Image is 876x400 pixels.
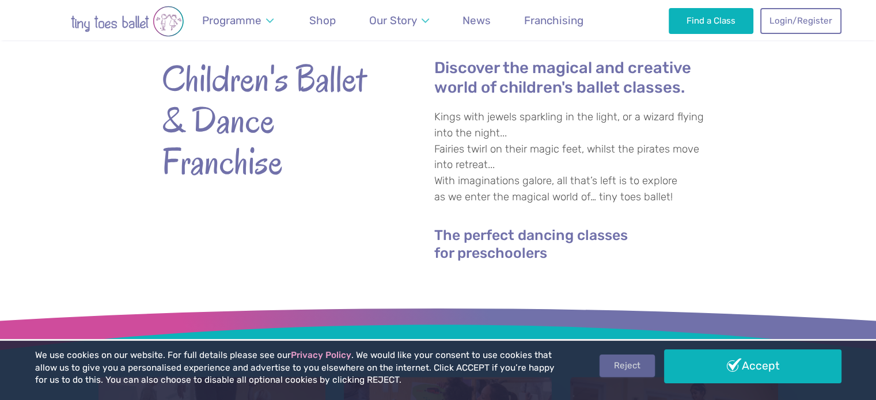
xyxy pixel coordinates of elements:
strong: Children's Ballet & Dance Franchise [162,58,369,182]
span: Programme [202,14,261,27]
a: Reject [600,355,655,376]
a: News [457,7,496,34]
p: Kings with jewels sparkling in the light, or a wizard flying into the night... Fairies twirl on t... [434,109,715,205]
h2: Discover the magical and creative world of children's ballet classes. [434,58,715,98]
span: Our Story [369,14,417,27]
img: tiny toes ballet [35,6,219,37]
span: Shop [309,14,336,27]
a: Accept [664,349,841,383]
span: Franchising [524,14,583,27]
a: Programme [197,7,279,34]
h4: The perfect dancing classes [434,226,715,262]
span: News [462,14,491,27]
p: We use cookies on our website. For full details please see our . We would like your consent to us... [35,349,559,387]
a: Login/Register [760,8,841,33]
a: for preschoolers [434,246,547,262]
a: Our Story [363,7,434,34]
a: Privacy Policy [291,350,351,360]
a: Shop [304,7,342,34]
a: Franchising [519,7,589,34]
a: Find a Class [669,8,753,33]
